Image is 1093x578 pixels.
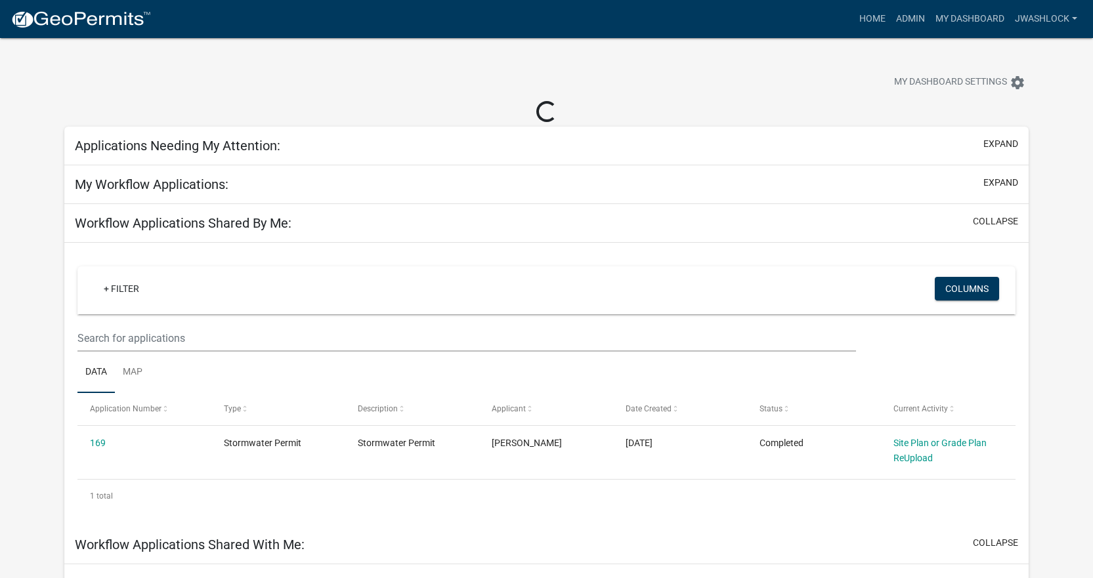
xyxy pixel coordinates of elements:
span: Applicant [492,404,526,413]
a: jwashlock [1010,7,1082,31]
datatable-header-cell: Description [345,393,479,424]
span: Status [760,404,782,413]
a: My Dashboard [930,7,1010,31]
a: Map [115,352,150,394]
button: collapse [973,215,1018,228]
span: My Dashboard Settings [894,75,1007,91]
h5: Applications Needing My Attention: [75,138,280,154]
a: Admin [891,7,930,31]
button: collapse [973,536,1018,550]
datatable-header-cell: Current Activity [881,393,1015,424]
div: 1 total [77,480,1016,512]
a: Home [854,7,891,31]
span: Description [358,404,398,413]
span: Current Activity [893,404,948,413]
a: 169 [90,438,106,448]
button: My Dashboard Settingssettings [884,70,1036,95]
div: collapse [64,243,1029,525]
button: expand [983,137,1018,151]
datatable-header-cell: Applicant [479,393,613,424]
h5: Workflow Applications Shared By Me: [75,215,291,231]
span: Stormwater Permit [224,438,301,448]
span: Stormwater Permit [358,438,435,448]
i: settings [1010,75,1025,91]
a: + Filter [93,277,150,300]
span: Date Created [626,404,672,413]
datatable-header-cell: Type [211,393,345,424]
datatable-header-cell: Date Created [613,393,747,424]
button: Columns [935,277,999,300]
a: Data [77,352,115,394]
h5: My Workflow Applications: [75,176,228,192]
span: Type [224,404,241,413]
h5: Workflow Applications Shared With Me: [75,537,305,552]
span: Brett Kiracofe [492,438,562,448]
button: expand [983,176,1018,190]
input: Search for applications [77,325,855,352]
span: 09/26/2022 [626,438,653,448]
span: Completed [760,438,804,448]
datatable-header-cell: Status [747,393,881,424]
span: Application Number [90,404,161,413]
datatable-header-cell: Application Number [77,393,211,424]
a: Site Plan or Grade Plan ReUpload [893,438,987,463]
